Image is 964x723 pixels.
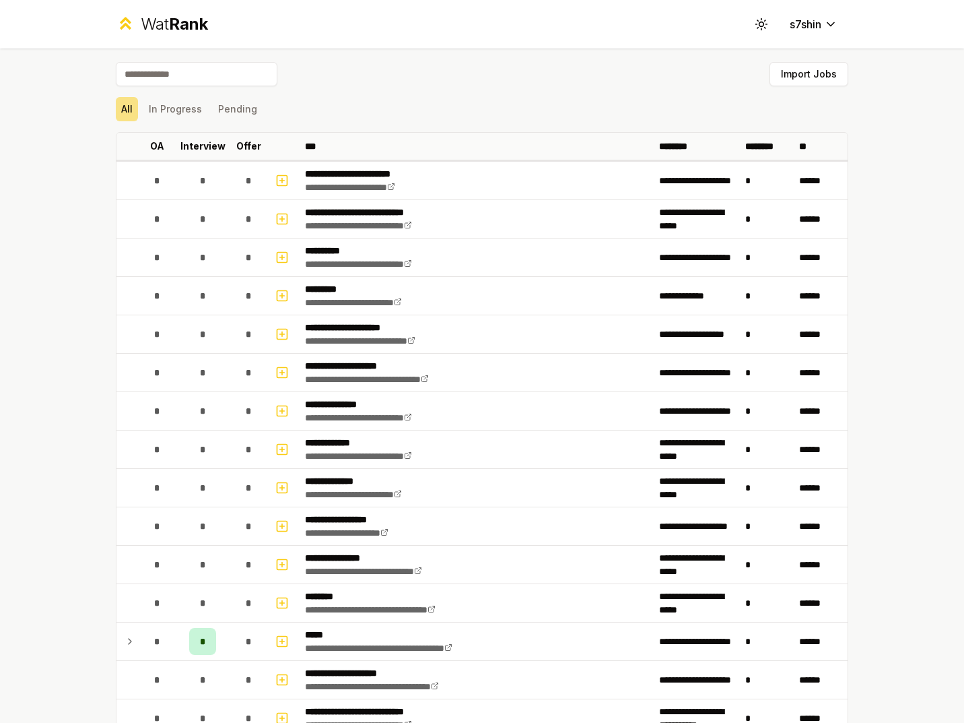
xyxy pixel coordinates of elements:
[141,13,208,35] div: Wat
[116,13,208,35] a: WatRank
[769,62,848,86] button: Import Jobs
[180,139,226,153] p: Interview
[169,14,208,34] span: Rank
[236,139,261,153] p: Offer
[150,139,164,153] p: OA
[779,12,848,36] button: s7shin
[213,97,263,121] button: Pending
[116,97,138,121] button: All
[143,97,207,121] button: In Progress
[790,16,821,32] span: s7shin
